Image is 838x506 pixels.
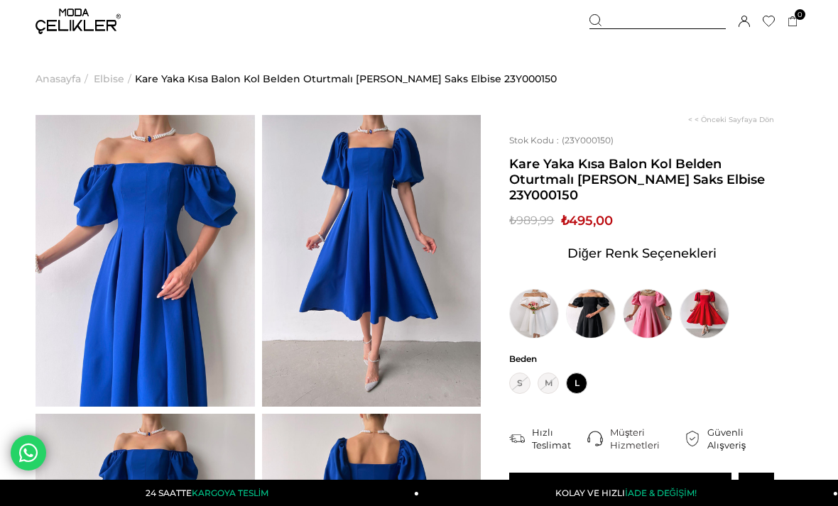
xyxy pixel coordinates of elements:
[567,242,717,265] span: Diğer Renk Seçenekleri
[36,43,81,115] a: Anasayfa
[509,289,559,339] img: Kare Yaka Kısa Balon Kol Belden Oturtmalı Brice Kadın Beyaz Elbise 23Y000150
[36,115,255,407] img: Brice Elbise 23Y000150
[509,135,562,145] span: Stok Kodu
[566,373,587,394] span: L
[788,16,798,27] a: 0
[262,115,481,407] img: Brice Elbise 23Y000150
[532,426,587,451] div: Hızlı Teslimat
[36,9,121,34] img: logo
[688,115,774,124] a: < < Önceki Sayfaya Dön
[135,43,557,115] a: Kare Yaka Kısa Balon Kol Belden Oturtmalı [PERSON_NAME] Saks Elbise 23Y000150
[509,135,614,145] span: (23Y000150)
[509,210,554,231] span: ₺989,99
[509,373,530,394] span: S
[94,43,124,115] a: Elbise
[795,9,805,20] span: 0
[566,289,616,339] img: Kare Yaka Kısa Balon Kol Belden Oturtmalı Brice Kadın Sİyah Elbise 23Y000150
[509,353,774,365] span: Beden
[707,426,774,451] div: Güvenli Alışveriş
[610,426,685,451] div: Müşteri Hizmetleri
[36,43,92,115] li: >
[680,289,729,339] img: Kare Yaka Kısa Balon Kol Belden Oturtmalı Brice Kadın Kırmızı Elbise 23Y000150
[685,431,700,446] img: security.png
[587,431,603,446] img: call-center.png
[538,373,559,394] span: M
[94,43,135,115] li: >
[739,473,774,501] a: Favorilere Ekle
[419,480,838,506] a: KOLAY VE HIZLIİADE & DEĞİŞİM!
[623,289,673,339] img: Kare Yaka Kısa Balon Kol Belden Oturtmalı Brice Kadın Pembe Elbise 23Y000150
[625,488,696,498] span: İADE & DEĞİŞİM!
[509,156,774,203] span: Kare Yaka Kısa Balon Kol Belden Oturtmalı [PERSON_NAME] Saks Elbise 23Y000150
[509,431,525,446] img: shipping.png
[561,210,613,231] span: ₺495,00
[192,488,268,498] span: KARGOYA TESLİM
